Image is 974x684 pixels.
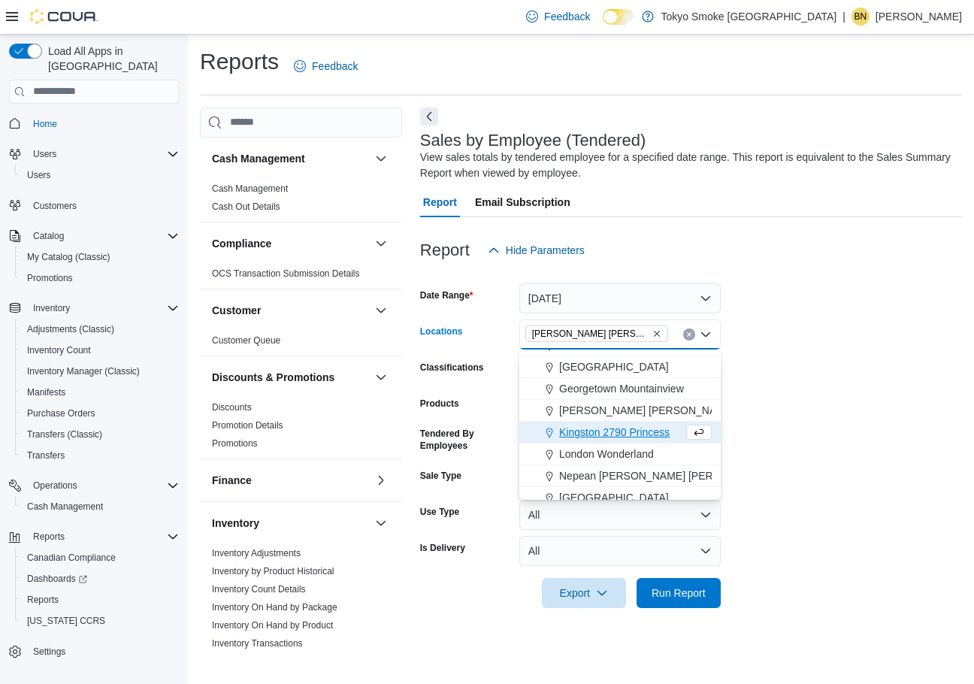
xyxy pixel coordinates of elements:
[3,195,185,216] button: Customers
[212,370,334,385] h3: Discounts & Promotions
[21,612,179,630] span: Washington CCRS
[27,196,179,215] span: Customers
[661,8,837,26] p: Tokyo Smoke [GEOGRAPHIC_DATA]
[21,446,71,465] a: Transfers
[27,227,179,245] span: Catalog
[15,424,185,445] button: Transfers (Classic)
[200,180,402,222] div: Cash Management
[851,8,870,26] div: Brianna Nesbitt
[559,381,684,396] span: Georgetown Mountainview
[15,568,185,589] a: Dashboards
[519,356,721,378] button: [GEOGRAPHIC_DATA]
[21,549,179,567] span: Canadian Compliance
[27,428,102,440] span: Transfers (Classic)
[288,51,364,81] a: Feedback
[33,480,77,492] span: Operations
[652,329,661,338] button: Remove Hamilton Rymal from selection in this group
[21,341,179,359] span: Inventory Count
[212,201,280,212] a: Cash Out Details
[842,8,845,26] p: |
[200,331,402,356] div: Customer
[15,403,185,424] button: Purchase Orders
[27,344,91,356] span: Inventory Count
[21,425,108,443] a: Transfers (Classic)
[15,361,185,382] button: Inventory Manager (Classic)
[21,166,56,184] a: Users
[559,403,735,418] span: [PERSON_NAME] [PERSON_NAME]
[420,325,463,337] label: Locations
[482,235,591,265] button: Hide Parameters
[21,570,93,588] a: Dashboards
[27,449,65,462] span: Transfers
[15,496,185,517] button: Cash Management
[544,9,590,24] span: Feedback
[212,151,369,166] button: Cash Management
[200,47,279,77] h1: Reports
[15,382,185,403] button: Manifests
[559,425,670,440] span: Kingston 2790 Princess
[420,362,484,374] label: Classifications
[27,615,105,627] span: [US_STATE] CCRS
[525,325,668,342] span: Hamilton Rymal
[15,165,185,186] button: Users
[21,591,179,609] span: Reports
[212,419,283,431] span: Promotion Details
[212,335,280,346] a: Customer Queue
[21,498,109,516] a: Cash Management
[212,268,360,279] a: OCS Transaction Submission Details
[21,269,79,287] a: Promotions
[21,269,179,287] span: Promotions
[212,638,303,649] a: Inventory Transactions
[27,169,50,181] span: Users
[212,583,306,595] span: Inventory Count Details
[21,383,71,401] a: Manifests
[519,500,721,530] button: All
[372,150,390,168] button: Cash Management
[27,145,62,163] button: Users
[33,230,64,242] span: Catalog
[212,565,334,577] span: Inventory by Product Historical
[420,542,465,554] label: Is Delivery
[21,341,97,359] a: Inventory Count
[372,471,390,489] button: Finance
[372,514,390,532] button: Inventory
[33,646,65,658] span: Settings
[15,319,185,340] button: Adjustments (Classic)
[30,9,98,24] img: Cova
[27,642,179,661] span: Settings
[21,383,179,401] span: Manifests
[212,236,271,251] h3: Compliance
[3,475,185,496] button: Operations
[15,547,185,568] button: Canadian Compliance
[637,578,721,608] button: Run Report
[27,477,83,495] button: Operations
[21,320,120,338] a: Adjustments (Classic)
[27,323,114,335] span: Adjustments (Classic)
[212,473,369,488] button: Finance
[21,446,179,465] span: Transfers
[27,365,140,377] span: Inventory Manager (Classic)
[212,619,333,631] span: Inventory On Hand by Product
[542,578,626,608] button: Export
[876,8,962,26] p: [PERSON_NAME]
[420,150,954,181] div: View sales totals by tendered employee for a specified date range. This report is equivalent to t...
[15,268,185,289] button: Promotions
[312,59,358,74] span: Feedback
[506,243,585,258] span: Hide Parameters
[700,328,712,340] button: Close list of options
[21,404,101,422] a: Purchase Orders
[27,299,76,317] button: Inventory
[21,498,179,516] span: Cash Management
[212,516,259,531] h3: Inventory
[42,44,179,74] span: Load All Apps in [GEOGRAPHIC_DATA]
[519,487,721,509] button: [GEOGRAPHIC_DATA]
[212,183,288,195] span: Cash Management
[27,573,87,585] span: Dashboards
[212,516,369,531] button: Inventory
[27,528,71,546] button: Reports
[3,225,185,247] button: Catalog
[212,602,337,613] a: Inventory On Hand by Package
[27,501,103,513] span: Cash Management
[27,386,65,398] span: Manifests
[27,477,179,495] span: Operations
